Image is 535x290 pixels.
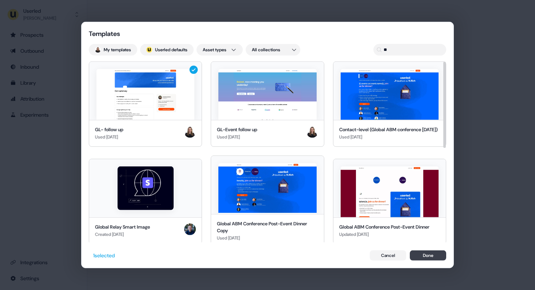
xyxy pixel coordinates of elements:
[370,250,406,261] button: Cancel
[218,163,316,214] img: Global ABM Conference Post-Event Dinner Copy
[217,133,257,140] div: Used [DATE]
[140,44,194,56] button: userled logo;Userled defaults
[89,44,137,56] button: My templates
[93,252,115,259] div: 1 selected
[95,231,150,238] div: Created [DATE]
[184,223,196,235] img: James
[217,126,257,133] div: GL-Event follow up
[217,220,318,234] div: Global ABM Conference Post-Event Dinner Copy
[89,250,119,261] button: 1selected
[146,47,152,53] img: userled logo
[95,133,123,140] div: Used [DATE]
[118,166,174,210] img: Global Relay Smart Image
[339,231,429,238] div: Updated [DATE]
[89,29,162,38] div: Templates
[197,44,243,56] button: Asset types
[339,126,438,133] div: Contact-level (Global ABM conference [DATE])
[306,126,318,138] img: Geneviève
[218,69,316,120] img: GL-Event follow up
[341,166,439,217] img: Global ABM Conference Post-Event Dinner
[184,126,196,138] img: Geneviève
[339,223,429,231] div: Global ABM Conference Post-Event Dinner
[95,223,150,231] div: Global Relay Smart Image
[341,69,439,120] img: Contact-level (Global ABM conference 6th Nov)
[252,46,280,53] span: All collections
[333,61,446,147] button: Contact-level (Global ABM conference 6th Nov)Contact-level (Global ABM conference [DATE])Used [DATE]
[211,155,324,247] button: Global ABM Conference Post-Event Dinner CopyGlobal ABM Conference Post-Event Dinner CopyUsed [DATE]
[339,133,438,140] div: Used [DATE]
[211,61,324,147] button: GL-Event follow upGL-Event follow upUsed [DATE]Geneviève
[246,44,300,56] button: All collections
[89,61,202,147] button: GL- follow upGL- follow upUsed [DATE]Geneviève
[217,234,318,241] div: Used [DATE]
[146,47,152,53] div: ;
[89,155,202,247] button: Global Relay Smart ImageGlobal Relay Smart ImageCreated [DATE]James
[333,155,446,247] button: Global ABM Conference Post-Event DinnerGlobal ABM Conference Post-Event DinnerUpdated [DATE]
[95,126,123,133] div: GL- follow up
[96,69,194,120] img: GL- follow up
[410,250,446,261] button: Done
[95,47,101,53] img: Geneviève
